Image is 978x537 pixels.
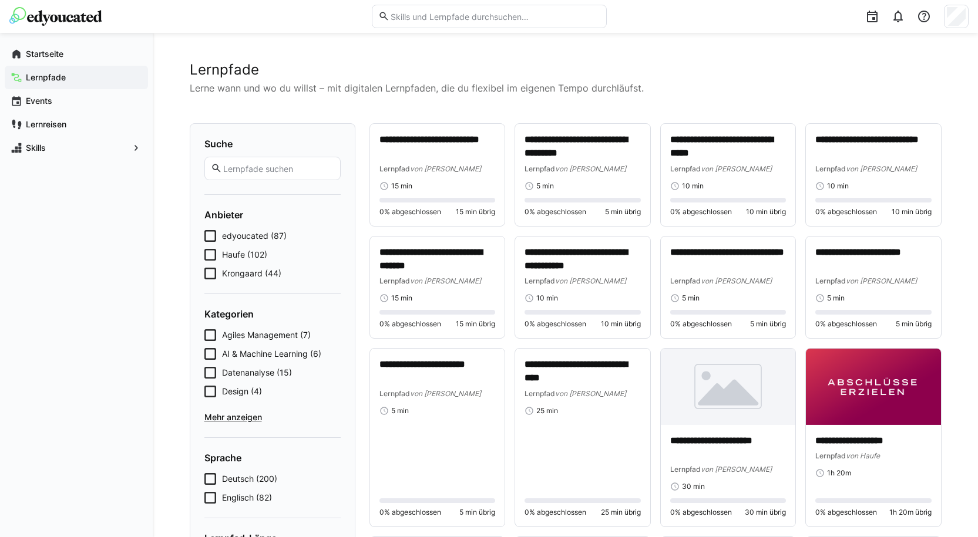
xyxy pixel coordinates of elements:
[806,349,941,424] img: image
[892,207,932,217] span: 10 min übrig
[391,406,409,416] span: 5 min
[555,389,626,398] span: von [PERSON_NAME]
[670,276,701,285] span: Lernpfad
[204,138,341,150] h4: Suche
[222,473,277,485] span: Deutsch (200)
[410,389,481,398] span: von [PERSON_NAME]
[701,276,772,285] span: von [PERSON_NAME]
[536,293,558,303] span: 10 min
[670,508,732,517] span: 0% abgeschlossen
[222,230,287,242] span: edyoucated (87)
[815,207,877,217] span: 0% abgeschlossen
[222,367,292,379] span: Datenanalyse (15)
[525,508,586,517] span: 0% abgeschlossen
[379,164,410,173] span: Lernpfad
[815,508,877,517] span: 0% abgeschlossen
[846,276,917,285] span: von [PERSON_NAME]
[889,508,932,517] span: 1h 20m übrig
[204,308,341,320] h4: Kategorien
[846,451,880,460] span: von Haufe
[670,465,701,474] span: Lernpfad
[605,207,641,217] span: 5 min übrig
[670,164,701,173] span: Lernpfad
[222,268,281,279] span: Krongaard (44)
[815,276,846,285] span: Lernpfad
[846,164,917,173] span: von [PERSON_NAME]
[222,163,334,174] input: Lernpfade suchen
[456,319,495,329] span: 15 min übrig
[815,451,846,460] span: Lernpfad
[456,207,495,217] span: 15 min übrig
[682,482,705,491] span: 30 min
[525,276,555,285] span: Lernpfad
[555,276,626,285] span: von [PERSON_NAME]
[222,329,311,341] span: Agiles Management (7)
[379,508,441,517] span: 0% abgeschlossen
[222,386,262,397] span: Design (4)
[525,207,586,217] span: 0% abgeschlossen
[815,319,877,329] span: 0% abgeschlossen
[222,249,267,261] span: Haufe (102)
[661,349,796,424] img: image
[682,181,704,191] span: 10 min
[204,411,341,423] span: Mehr anzeigen
[525,389,555,398] span: Lernpfad
[601,508,641,517] span: 25 min übrig
[459,508,495,517] span: 5 min übrig
[536,181,554,191] span: 5 min
[815,164,846,173] span: Lernpfad
[190,61,942,79] h2: Lernpfade
[701,465,772,474] span: von [PERSON_NAME]
[746,207,786,217] span: 10 min übrig
[827,181,849,191] span: 10 min
[525,319,586,329] span: 0% abgeschlossen
[391,293,412,303] span: 15 min
[391,181,412,191] span: 15 min
[827,468,851,478] span: 1h 20m
[682,293,700,303] span: 5 min
[701,164,772,173] span: von [PERSON_NAME]
[222,492,272,504] span: Englisch (82)
[750,319,786,329] span: 5 min übrig
[204,452,341,464] h4: Sprache
[555,164,626,173] span: von [PERSON_NAME]
[410,164,481,173] span: von [PERSON_NAME]
[601,319,641,329] span: 10 min übrig
[525,164,555,173] span: Lernpfad
[827,293,845,303] span: 5 min
[670,207,732,217] span: 0% abgeschlossen
[745,508,786,517] span: 30 min übrig
[389,11,600,22] input: Skills und Lernpfade durchsuchen…
[379,319,441,329] span: 0% abgeschlossen
[222,348,321,360] span: AI & Machine Learning (6)
[670,319,732,329] span: 0% abgeschlossen
[379,276,410,285] span: Lernpfad
[410,276,481,285] span: von [PERSON_NAME]
[536,406,558,416] span: 25 min
[379,207,441,217] span: 0% abgeschlossen
[379,389,410,398] span: Lernpfad
[190,81,942,95] p: Lerne wann und wo du willst – mit digitalen Lernpfaden, die du flexibel im eigenen Tempo durchläu...
[204,209,341,221] h4: Anbieter
[896,319,932,329] span: 5 min übrig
